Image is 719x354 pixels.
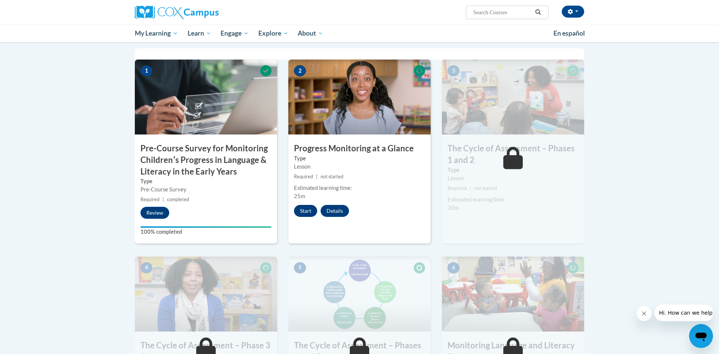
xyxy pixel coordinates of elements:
span: Hi. How can we help? [4,5,61,11]
a: About [293,25,328,42]
iframe: Message from company [655,305,713,321]
span: Required [294,174,313,179]
button: Account Settings [562,6,584,18]
span: About [298,29,323,38]
h3: The Cycle of Assessment – Phases 1 and 2 [442,143,584,166]
h3: Progress Monitoring at a Glance [288,143,431,154]
a: My Learning [130,25,183,42]
span: 5 [294,262,306,273]
label: Type [140,177,271,185]
span: 2 [294,65,306,76]
label: Type [448,166,579,174]
div: Main menu [124,25,595,42]
label: Type [294,154,425,163]
div: Estimated learning time: [294,184,425,192]
span: 1 [140,65,152,76]
button: Search [533,8,544,17]
div: Lesson [448,174,579,182]
span: 3 [448,65,459,76]
span: | [470,185,471,191]
span: 30m [448,205,459,211]
img: Course Image [135,257,277,332]
a: Cox Campus [135,6,277,19]
span: not started [474,185,497,191]
h3: Pre-Course Survey for Monitoring Childrenʹs Progress in Language & Literacy in the Early Years [135,143,277,177]
span: not started [321,174,343,179]
button: Start [294,205,317,217]
span: Required [140,197,160,202]
a: Explore [254,25,293,42]
img: Course Image [135,60,277,134]
div: Your progress [140,226,271,228]
img: Course Image [288,257,431,332]
label: 100% completed [140,228,271,236]
img: Course Image [442,60,584,134]
button: Details [321,205,349,217]
a: Learn [183,25,216,42]
iframe: Close message [637,306,652,321]
iframe: Button to launch messaging window [689,324,713,348]
span: En español [553,29,585,37]
span: Engage [221,29,249,38]
img: Course Image [442,257,584,332]
input: Search Courses [473,8,533,17]
a: En español [549,25,590,41]
span: Explore [258,29,288,38]
img: Course Image [288,60,431,134]
span: 25m [294,193,305,199]
span: | [163,197,164,202]
div: Pre-Course Survey [140,185,271,194]
span: My Learning [135,29,178,38]
span: 6 [448,262,459,273]
span: | [316,174,318,179]
span: completed [167,197,189,202]
a: Engage [216,25,254,42]
img: Cox Campus [135,6,219,19]
span: Learn [188,29,211,38]
div: Estimated learning time: [448,196,579,204]
button: Review [140,207,169,219]
span: 4 [140,262,152,273]
div: Lesson [294,163,425,171]
span: Required [448,185,467,191]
